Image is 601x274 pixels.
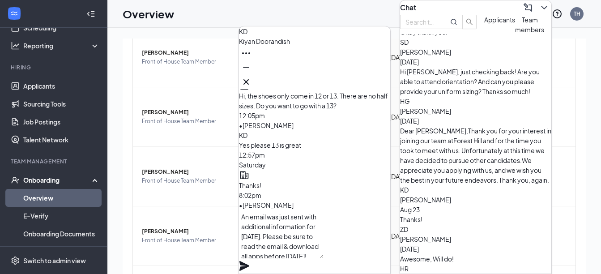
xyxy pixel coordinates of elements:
[43,4,102,10] h1: [PERSON_NAME]
[400,205,420,214] span: Aug 23
[23,41,100,50] div: Reporting
[400,235,451,243] span: [PERSON_NAME]
[239,26,390,36] div: KD
[11,158,98,165] div: Team Management
[400,185,551,195] div: KD
[142,227,236,236] span: [PERSON_NAME]
[142,57,236,66] span: Front of House Team Member
[10,9,19,18] svg: WorkstreamLogo
[23,243,100,261] a: Activity log
[239,111,390,120] div: 12:05pm
[239,161,266,169] span: Saturday
[400,254,551,264] div: Awesome, Will do!
[400,67,551,96] div: Hi [PERSON_NAME], just checking back! Are you able to attend orientation? And can you please prov...
[239,92,388,110] span: Hi, the shoes only come in 12 or 13. There are no half sizes. Do you want to go with a 13?
[86,9,95,18] svg: Collapse
[239,181,261,189] span: Thanks!
[241,62,251,73] svg: Minimize
[142,117,236,126] span: Front of House Team Member
[239,141,301,149] span: Yes please 13 is great
[43,10,100,24] p: Active in the last 15m
[521,0,535,15] button: ComposeMessage
[142,236,236,245] span: Front of House Team Member
[400,126,551,185] div: Dear [PERSON_NAME],Thank you for your interest in joining our team atForest Hill and for the time...
[11,64,98,71] div: Hiring
[26,7,40,21] img: Profile image for Sarah
[537,0,551,15] button: ChevronDown
[400,107,451,115] span: [PERSON_NAME]
[23,176,92,184] div: Onboarding
[400,196,451,204] span: [PERSON_NAME]
[119,5,136,21] div: Close
[400,245,419,253] span: [DATE]
[462,15,477,29] button: search
[109,42,123,56] button: Send a message…
[11,256,20,265] svg: Settings
[463,18,476,26] span: search
[400,3,416,13] h3: Chat
[400,48,451,56] span: [PERSON_NAME]
[239,210,324,258] textarea: An email was just sent with additional information for [DATE]. Please be sure to read the email &...
[8,26,127,42] textarea: Message…
[239,170,250,180] svg: Company
[400,37,551,47] div: SD
[14,45,21,52] button: Emoji picker
[239,201,294,209] span: • [PERSON_NAME]
[23,131,100,149] a: Talent Network
[123,6,174,21] h1: Overview
[574,10,580,17] div: TH
[142,48,236,57] span: [PERSON_NAME]
[23,256,86,265] div: Switch to admin view
[11,176,20,184] svg: UserCheck
[142,167,236,176] span: [PERSON_NAME]
[239,121,294,129] span: • [PERSON_NAME]
[239,261,250,271] svg: Plane
[23,207,100,225] a: E-Verify
[23,19,100,37] a: Scheduling
[239,190,390,200] div: 8:02pm
[515,16,544,34] span: Team members
[239,37,290,45] span: Kiyan Doorandish
[239,130,390,140] div: KD
[142,176,236,185] span: Front of House Team Member
[400,214,551,224] div: Thanks!
[400,117,419,125] span: [DATE]
[484,16,515,24] span: Applicants
[28,45,35,52] button: Gif picker
[400,58,419,66] span: [DATE]
[239,150,390,160] div: 12:57pm
[450,18,457,26] svg: MagnifyingGlass
[400,224,551,234] div: ZD
[102,5,119,22] button: Home
[241,48,251,59] svg: Ellipses
[241,77,251,87] svg: Cross
[539,2,550,13] svg: ChevronDown
[23,77,100,95] a: Applicants
[400,264,551,274] div: HR
[11,41,20,50] svg: Analysis
[523,2,533,13] svg: ComposeMessage
[6,5,23,22] button: go back
[239,75,253,89] button: Cross
[239,60,253,75] button: Minimize
[239,46,253,60] button: Ellipses
[23,225,100,243] a: Onboarding Documents
[405,17,438,27] input: Search team member
[23,95,100,113] a: Sourcing Tools
[23,189,100,207] a: Overview
[43,45,50,52] button: Upload attachment
[142,108,236,117] span: [PERSON_NAME]
[400,96,551,106] div: HG
[23,113,100,131] a: Job Postings
[552,9,563,19] svg: QuestionInfo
